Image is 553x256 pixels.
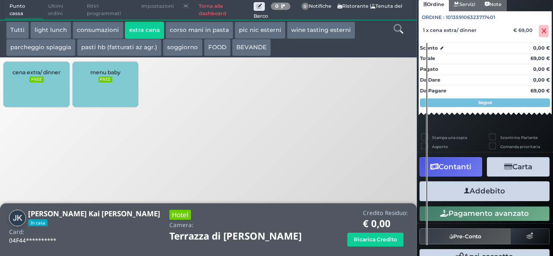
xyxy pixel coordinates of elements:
strong: 0,00 € [533,66,550,72]
a: Torna alla dashboard [194,0,254,20]
button: pic nic esterni [235,22,286,39]
button: wine tasting esterni [287,22,355,39]
strong: Da Pagare [420,88,446,94]
h4: Card: [9,229,24,235]
strong: 69,00 € [531,88,550,94]
span: 0 [302,3,309,10]
span: menu baby [90,69,121,76]
small: FREE [99,76,112,82]
button: FOOD [204,39,231,56]
h3: Hotel [169,210,191,220]
h1: Terrazza di [PERSON_NAME] [169,231,326,242]
strong: 69,00 € [531,55,550,61]
span: Ordine : [422,14,445,21]
button: Ricarica Credito [347,233,404,246]
span: cena extra/ dinner [13,69,60,76]
button: Pagamento avanzato [420,206,550,221]
strong: Segue [478,100,492,105]
button: corso mani in pasta [165,22,233,39]
button: extra cena [125,22,164,39]
button: Carta [487,157,550,177]
span: 1 x cena extra/ dinner [423,27,477,33]
span: Impostazioni [137,0,178,13]
button: Addebito [420,181,550,201]
span: Ritiri programmati [82,0,137,20]
span: Punto cassa [5,0,43,20]
button: soggiorno [163,39,202,56]
label: Stampa una copia [432,135,467,140]
span: 101359106323717401 [446,14,495,21]
div: € 69,00 [512,27,537,33]
strong: Sconto [420,44,438,52]
span: In casa [28,219,48,226]
span: Ultimi ordini [43,0,82,20]
button: light lunch [30,22,71,39]
img: Jessica Kam Kai Vargas [9,210,26,227]
label: Scontrino Parlante [500,135,537,140]
button: Tutti [6,22,29,39]
b: 0 [275,3,279,9]
strong: Da Dare [420,77,440,83]
button: pasti hb (fatturati az agr.) [77,39,162,56]
h4: Camera: [169,222,194,228]
strong: 0,00 € [533,77,550,83]
strong: 0,00 € [533,45,550,51]
h4: Credito Residuo: [363,210,408,216]
button: BEVANDE [232,39,271,56]
label: Comanda prioritaria [500,144,540,149]
button: consumazioni [73,22,123,39]
small: FREE [29,76,43,82]
button: parcheggio spiaggia [6,39,76,56]
button: Pre-Conto [420,228,511,244]
button: Contanti [420,157,482,177]
label: Asporto [432,144,448,149]
b: [PERSON_NAME] Kai [PERSON_NAME] [28,209,160,218]
strong: Totale [420,55,435,61]
h1: € 0,00 [363,218,408,229]
strong: Pagato [420,66,438,72]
